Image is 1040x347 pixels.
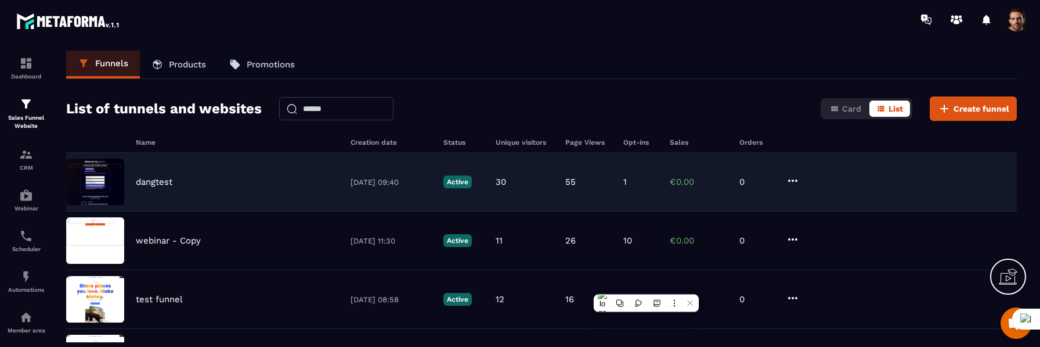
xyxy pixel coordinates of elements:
p: 1 [623,177,627,187]
p: Scheduler [3,246,49,252]
h6: Page Views [565,138,612,146]
img: image [66,276,124,323]
p: [DATE] 08:58 [351,295,432,304]
p: Active [443,234,472,247]
p: [DATE] 11:30 [351,237,432,245]
p: 11 [496,235,503,246]
img: formation [19,148,33,162]
a: automationsautomationsAutomations [3,261,49,302]
span: Create funnel [954,103,1009,115]
p: 30 [496,177,506,187]
img: automations [19,270,33,284]
button: Card [823,101,868,117]
p: €0.00 [670,177,728,187]
p: 12 [496,294,504,305]
p: 0 [739,235,774,246]
h2: List of tunnels and websites [66,97,262,120]
h6: Name [136,138,339,146]
p: Automations [3,287,49,293]
p: Funnels [95,58,128,69]
p: Sales Funnel Website [3,114,49,130]
img: automations [19,188,33,202]
button: List [869,101,910,117]
p: 16 [565,294,574,305]
p: Member area [3,327,49,334]
img: formation [19,97,33,111]
a: Funnels [66,51,140,78]
p: Active [443,293,472,306]
p: 0 [739,294,774,305]
a: automationsautomationsWebinar [3,180,49,220]
img: image [66,159,124,205]
a: automationsautomationsMember area [3,302,49,342]
p: dangtest [136,177,172,187]
img: image [66,217,124,264]
span: List [889,104,903,113]
h6: Status [443,138,484,146]
p: €0.00 [670,294,728,305]
p: Active [443,176,472,188]
img: automations [19,310,33,324]
p: Dashboard [3,73,49,80]
p: €0.00 [670,235,728,246]
a: formationformationDashboard [3,48,49,88]
a: formationformationSales Funnel Website [3,88,49,139]
p: 10 [623,235,632,246]
a: Mở cuộc trò chuyện [1001,307,1032,339]
span: Card [842,104,861,113]
p: 26 [565,235,576,246]
h6: Opt-ins [623,138,658,146]
p: CRM [3,164,49,171]
a: Promotions [218,51,306,78]
h6: Unique visitors [496,138,554,146]
h6: Orders [739,138,774,146]
p: webinar - Copy [136,235,201,246]
p: Products [169,59,206,70]
a: Products [140,51,218,78]
p: 0 [739,177,774,187]
button: Create funnel [930,96,1017,121]
img: scheduler [19,229,33,243]
p: [DATE] 09:40 [351,178,432,187]
h6: Creation date [351,138,432,146]
img: formation [19,56,33,70]
p: Webinar [3,205,49,212]
p: Promotions [247,59,295,70]
a: schedulerschedulerScheduler [3,220,49,261]
p: 55 [565,177,576,187]
h6: Sales [670,138,728,146]
a: formationformationCRM [3,139,49,180]
p: test funnel [136,294,183,305]
img: logo [16,10,121,31]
